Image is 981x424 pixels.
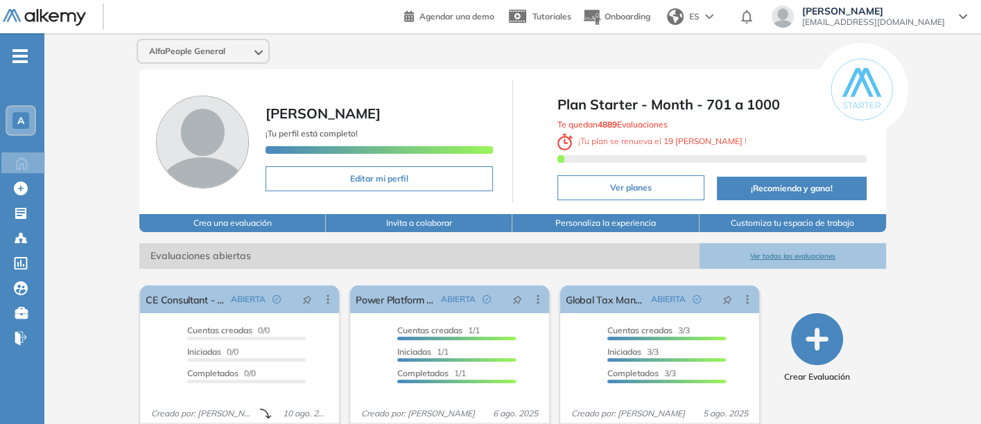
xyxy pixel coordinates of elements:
span: check-circle [483,295,491,303]
span: pushpin [722,294,732,305]
button: pushpin [292,288,322,310]
span: ABIERTA [231,293,266,306]
span: 1/1 [397,325,480,335]
span: 0/0 [187,368,256,378]
span: 3/3 [607,368,676,378]
a: CE Consultant - [GEOGRAPHIC_DATA] [146,285,225,313]
a: Power Platform Developer CRM [356,285,435,313]
span: Iniciadas [187,346,221,357]
button: pushpin [712,288,743,310]
span: Tutoriales [532,11,571,21]
span: ES [689,10,700,23]
span: Creado por: [PERSON_NAME] [566,407,691,420]
img: world [667,8,684,25]
span: Onboarding [605,11,650,21]
span: Crear Evaluación [784,371,850,383]
span: 3/3 [607,346,659,357]
span: AlfaPeople General [149,46,225,57]
button: Invita a colaborar [326,214,512,232]
b: 19 [PERSON_NAME] [661,136,745,146]
img: Foto de perfil [156,96,249,188]
span: Iniciadas [397,346,431,357]
span: Agendar una demo [419,11,494,21]
button: Crear Evaluación [784,313,850,383]
span: Cuentas creadas [607,325,672,335]
span: check-circle [272,295,281,303]
span: Te quedan Evaluaciones [557,119,668,130]
span: Creado por: [PERSON_NAME] [356,407,480,420]
span: ¡Tu perfil está completo! [266,128,358,139]
span: Completados [607,368,659,378]
span: 3/3 [607,325,690,335]
span: Evaluaciones abiertas [139,243,699,269]
span: 1/1 [397,368,466,378]
span: 10 ago. 2025 [277,407,333,420]
img: clock-svg [557,134,573,150]
a: Agendar una demo [404,7,494,24]
span: ABIERTA [651,293,686,306]
span: Creado por: [PERSON_NAME] [146,407,260,420]
a: Global Tax Manager [566,285,645,313]
span: [EMAIL_ADDRESS][DOMAIN_NAME] [802,17,945,28]
button: Customiza tu espacio de trabajo [700,214,886,232]
span: Completados [187,368,238,378]
span: Cuentas creadas [187,325,252,335]
span: [PERSON_NAME] [802,6,945,17]
span: Completados [397,368,449,378]
span: ABIERTA [441,293,476,306]
span: [PERSON_NAME] [266,105,381,122]
button: Ver planes [557,175,704,200]
span: 6 ago. 2025 [487,407,544,420]
span: Plan Starter - Month - 701 a 1000 [557,94,867,115]
i: - [12,55,28,58]
img: arrow [705,14,713,19]
span: Iniciadas [607,346,641,357]
span: pushpin [302,294,312,305]
button: Personaliza la experiencia [512,214,699,232]
span: pushpin [512,294,522,305]
span: Cuentas creadas [397,325,462,335]
button: Onboarding [582,2,650,32]
span: 0/0 [187,346,238,357]
button: Editar mi perfil [266,166,493,191]
button: Ver todas las evaluaciones [700,243,886,269]
span: A [17,115,24,126]
button: Crea una evaluación [139,214,326,232]
span: ¡ Tu plan se renueva el ! [557,136,747,146]
button: pushpin [502,288,532,310]
img: Logo [3,9,86,26]
span: 0/0 [187,325,270,335]
b: 4889 [598,119,617,130]
span: 5 ago. 2025 [697,407,754,420]
span: 1/1 [397,346,449,357]
span: check-circle [693,295,701,303]
button: ¡Recomienda y gana! [717,177,867,200]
